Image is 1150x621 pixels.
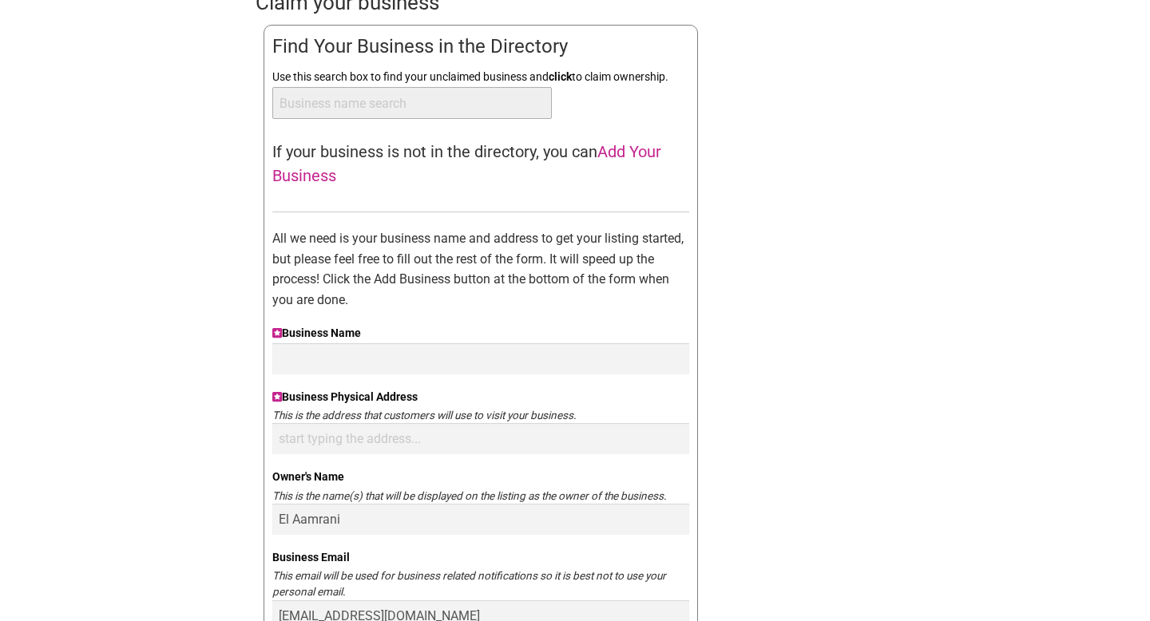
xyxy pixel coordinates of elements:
[272,407,689,423] div: This is the address that customers will use to visit your business.
[272,548,689,568] label: Business Email
[272,87,552,119] input: Business name search
[272,387,689,407] label: Business Physical Address
[272,467,689,487] label: Owner's Name
[272,568,689,600] div: This email will be used for business related notifications so it is best not to use your personal...
[272,488,689,504] div: This is the name(s) that will be displayed on the listing as the owner of the business.
[272,323,689,343] label: Business Name
[272,132,689,196] summary: If your business is not in the directory, you canAdd Your Business
[272,34,689,61] h4: Find Your Business in the Directory
[272,423,689,454] input: start typing the address...
[549,70,572,83] b: click
[272,67,689,87] label: Use this search box to find your unclaimed business and to claim ownership.
[272,228,689,310] p: All we need is your business name and address to get your listing started, but please feel free t...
